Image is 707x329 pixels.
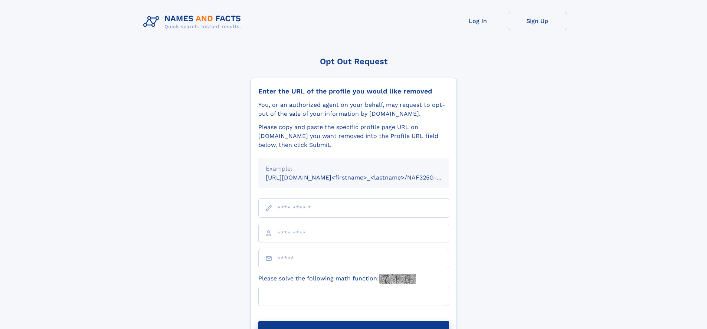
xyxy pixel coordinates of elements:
[448,12,508,30] a: Log In
[508,12,567,30] a: Sign Up
[266,164,442,173] div: Example:
[266,174,463,181] small: [URL][DOMAIN_NAME]<firstname>_<lastname>/NAF325G-xxxxxxxx
[258,123,449,149] div: Please copy and paste the specific profile page URL on [DOMAIN_NAME] you want removed into the Pr...
[140,12,247,32] img: Logo Names and Facts
[251,57,457,66] div: Opt Out Request
[258,87,449,95] div: Enter the URL of the profile you would like removed
[258,101,449,118] div: You, or an authorized agent on your behalf, may request to opt-out of the sale of your informatio...
[258,274,416,284] label: Please solve the following math function:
